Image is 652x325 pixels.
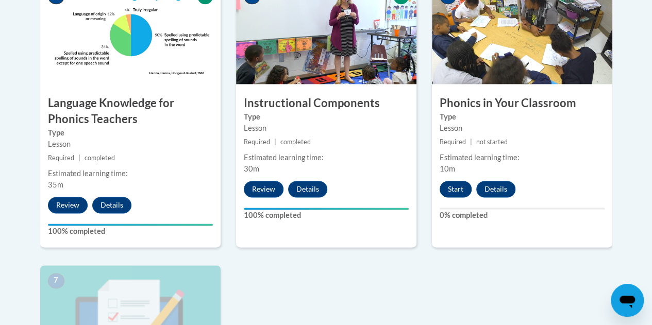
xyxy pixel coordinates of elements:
div: Your progress [244,208,409,210]
div: Estimated learning time: [48,168,213,179]
h3: Instructional Components [236,95,416,111]
span: completed [280,138,311,146]
span: 7 [48,273,64,288]
span: 35m [48,180,63,189]
button: Review [48,197,88,213]
label: Type [48,127,213,139]
div: Your progress [48,224,213,226]
label: 100% completed [48,226,213,237]
label: 0% completed [440,210,605,221]
div: Lesson [440,123,605,134]
span: | [78,154,80,162]
span: Required [244,138,270,146]
label: Type [440,111,605,123]
button: Details [92,197,131,213]
span: 10m [440,164,455,173]
label: Type [244,111,409,123]
div: Lesson [244,123,409,134]
label: 100% completed [244,210,409,221]
div: Estimated learning time: [244,152,409,163]
button: Details [288,181,327,197]
span: | [470,138,472,146]
iframe: Button to launch messaging window [611,284,644,317]
span: Required [440,138,466,146]
button: Review [244,181,283,197]
div: Lesson [48,139,213,150]
span: Required [48,154,74,162]
button: Details [476,181,515,197]
span: not started [476,138,508,146]
span: 30m [244,164,259,173]
span: completed [85,154,115,162]
div: Estimated learning time: [440,152,605,163]
button: Start [440,181,472,197]
h3: Language Knowledge for Phonics Teachers [40,95,221,127]
span: | [274,138,276,146]
h3: Phonics in Your Classroom [432,95,612,111]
